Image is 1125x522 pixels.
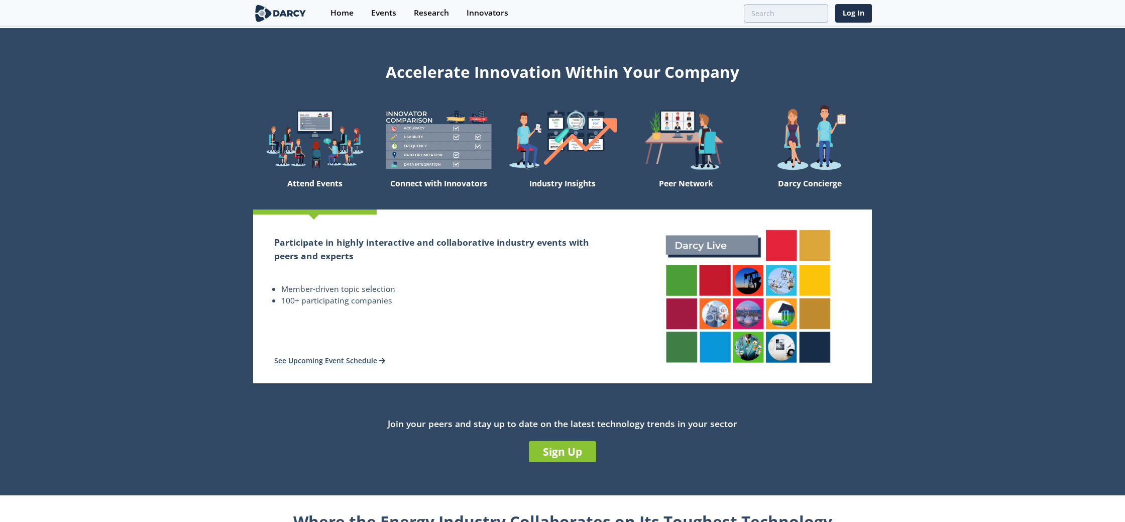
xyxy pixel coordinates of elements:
[501,105,624,174] img: welcome-find-a12191a34a96034fcac36f4ff4d37733.png
[748,105,872,174] img: welcome-concierge-wide-20dccca83e9cbdbb601deee24fb8df72.png
[744,4,828,23] input: Advanced Search
[274,356,385,365] a: See Upcoming Event Schedule
[835,4,872,23] a: Log In
[377,105,500,174] img: welcome-compare-1b687586299da8f117b7ac84fd957760.png
[655,220,841,374] img: attend-events-831e21027d8dfeae142a4bc70e306247.png
[274,236,603,262] h2: Participate in highly interactive and collaborative industry events with peers and experts
[253,56,872,83] div: Accelerate Innovation Within Your Company
[529,441,596,462] a: Sign Up
[253,105,377,174] img: welcome-explore-560578ff38cea7c86bcfe544b5e45342.png
[624,174,748,210] div: Peer Network
[414,9,449,17] div: Research
[624,105,748,174] img: welcome-attend-b816887fc24c32c29d1763c6e0ddb6e6.png
[501,174,624,210] div: Industry Insights
[377,174,500,210] div: Connect with Innovators
[330,9,354,17] div: Home
[371,9,396,17] div: Events
[253,174,377,210] div: Attend Events
[748,174,872,210] div: Darcy Concierge
[281,283,603,295] li: Member-driven topic selection
[253,5,308,22] img: logo-wide.svg
[467,9,508,17] div: Innovators
[281,295,603,307] li: 100+ participating companies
